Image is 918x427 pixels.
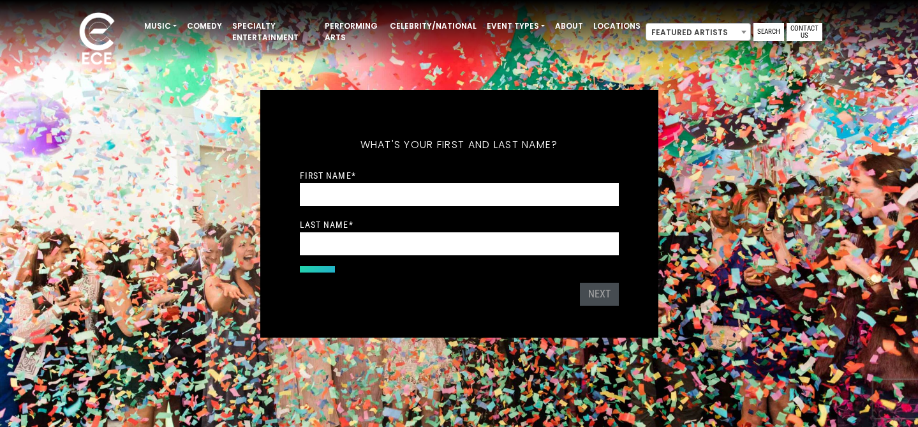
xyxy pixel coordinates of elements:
[320,15,385,49] a: Performing Arts
[227,15,320,49] a: Specialty Entertainment
[65,9,129,71] img: ece_new_logo_whitev2-1.png
[300,170,356,181] label: First Name
[482,15,550,37] a: Event Types
[385,15,482,37] a: Celebrity/National
[182,15,227,37] a: Comedy
[753,23,784,41] a: Search
[646,23,751,41] span: Featured Artists
[550,15,588,37] a: About
[300,219,353,230] label: Last Name
[787,23,822,41] a: Contact Us
[139,15,182,37] a: Music
[300,122,619,168] h5: What's your first and last name?
[588,15,646,37] a: Locations
[646,24,750,41] span: Featured Artists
